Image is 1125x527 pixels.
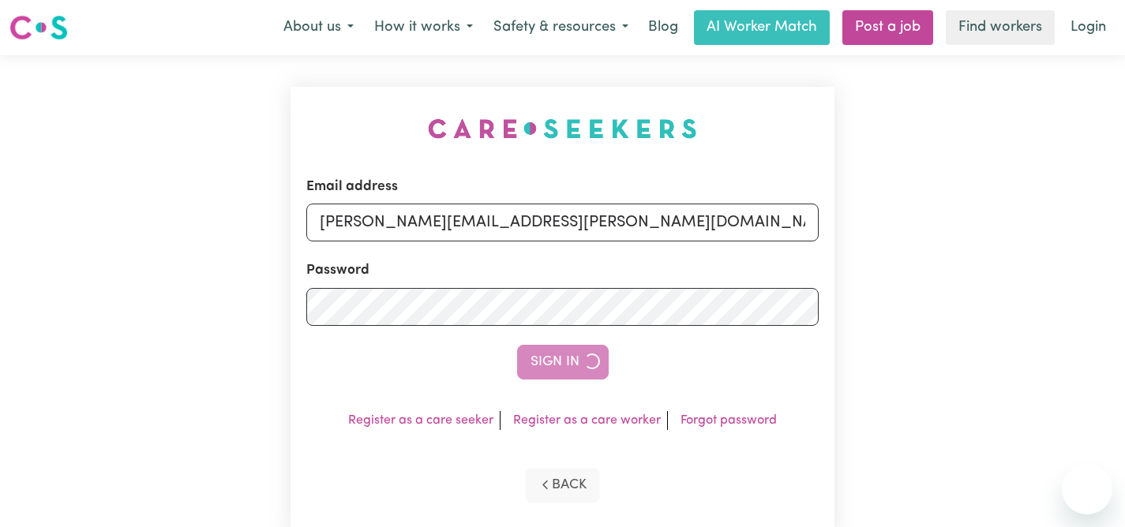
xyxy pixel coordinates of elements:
[364,11,483,44] button: How it works
[9,9,68,46] a: Careseekers logo
[273,11,364,44] button: About us
[694,10,830,45] a: AI Worker Match
[681,414,777,427] a: Forgot password
[513,414,661,427] a: Register as a care worker
[842,10,933,45] a: Post a job
[9,13,68,42] img: Careseekers logo
[306,204,819,241] input: Email address
[306,177,398,197] label: Email address
[483,11,639,44] button: Safety & resources
[946,10,1055,45] a: Find workers
[639,10,688,45] a: Blog
[348,414,493,427] a: Register as a care seeker
[1061,10,1116,45] a: Login
[1062,464,1112,514] iframe: Botão para abrir a janela de mensagens
[306,260,369,281] label: Password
